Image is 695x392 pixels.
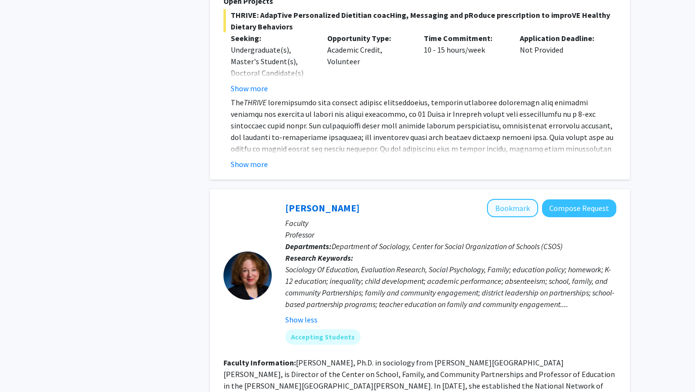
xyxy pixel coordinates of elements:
[285,264,616,310] div: Sociology Of Education, Evaluation Research, Social Psychology, Family; education policy; homewor...
[417,32,513,94] div: 10 - 15 hours/week
[542,199,616,217] button: Compose Request to Joyce Epstein
[424,32,506,44] p: Time Commitment:
[285,217,616,229] p: Faculty
[244,98,266,107] em: THRIVE
[231,32,313,44] p: Seeking:
[520,32,602,44] p: Application Deadline:
[285,202,360,214] a: [PERSON_NAME]
[332,241,563,251] span: Department of Sociology, Center for Social Organization of Schools (CSOS)
[223,358,296,367] b: Faculty Information:
[487,199,538,217] button: Add Joyce Epstein to Bookmarks
[285,253,353,263] b: Research Keywords:
[223,9,616,32] span: THRIVE: AdapTive Personalized Dietitian coacHing, Messaging and pRoduce prescrIption to improVE H...
[231,44,313,160] div: Undergraduate(s), Master's Student(s), Doctoral Candidate(s) (PhD, MD, DMD, PharmD, etc.), Postdo...
[513,32,609,94] div: Not Provided
[320,32,417,94] div: Academic Credit, Volunteer
[285,241,332,251] b: Departments:
[285,314,318,325] button: Show less
[231,158,268,170] button: Show more
[231,83,268,94] button: Show more
[285,229,616,240] p: Professor
[231,98,613,211] span: loremipsumdo sita consect adipisc elitseddoeius, temporin utlaboree doloremagn aliq enimadmi veni...
[285,329,361,345] mat-chip: Accepting Students
[327,32,409,44] p: Opportunity Type:
[231,98,244,107] span: The
[7,349,41,385] iframe: Chat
